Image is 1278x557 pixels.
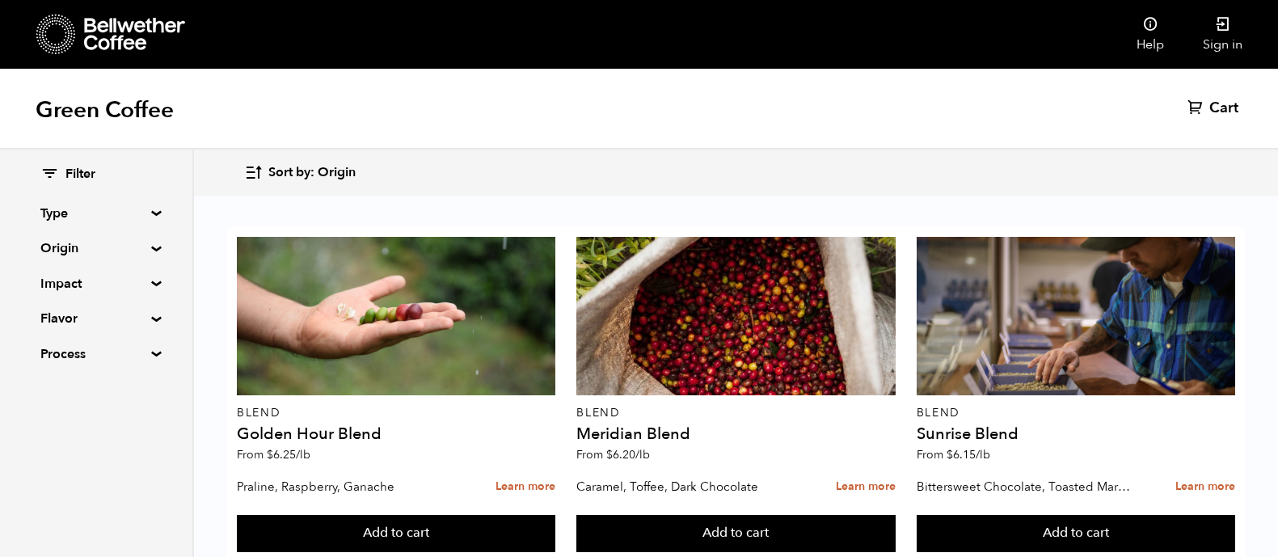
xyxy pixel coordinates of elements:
[917,426,1235,442] h4: Sunrise Blend
[267,447,310,462] bdi: 6.25
[1175,470,1235,504] a: Learn more
[635,447,650,462] span: /lb
[237,407,555,419] p: Blend
[40,204,152,223] summary: Type
[576,447,650,462] span: From
[237,515,555,552] button: Add to cart
[237,426,555,442] h4: Golden Hour Blend
[976,447,990,462] span: /lb
[917,447,990,462] span: From
[606,447,613,462] span: $
[947,447,953,462] span: $
[237,447,310,462] span: From
[40,309,152,328] summary: Flavor
[40,274,152,293] summary: Impact
[576,426,895,442] h4: Meridian Blend
[917,515,1235,552] button: Add to cart
[267,447,273,462] span: $
[917,475,1133,499] p: Bittersweet Chocolate, Toasted Marshmallow, Candied Orange, Praline
[917,407,1235,419] p: Blend
[606,447,650,462] bdi: 6.20
[576,407,895,419] p: Blend
[1209,99,1238,118] span: Cart
[1187,99,1242,118] a: Cart
[237,475,453,499] p: Praline, Raspberry, Ganache
[947,447,990,462] bdi: 6.15
[576,475,793,499] p: Caramel, Toffee, Dark Chocolate
[40,344,152,364] summary: Process
[576,515,895,552] button: Add to cart
[496,470,555,504] a: Learn more
[268,164,356,182] span: Sort by: Origin
[65,166,95,184] span: Filter
[244,154,356,192] button: Sort by: Origin
[296,447,310,462] span: /lb
[36,95,174,124] h1: Green Coffee
[40,238,152,258] summary: Origin
[836,470,896,504] a: Learn more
